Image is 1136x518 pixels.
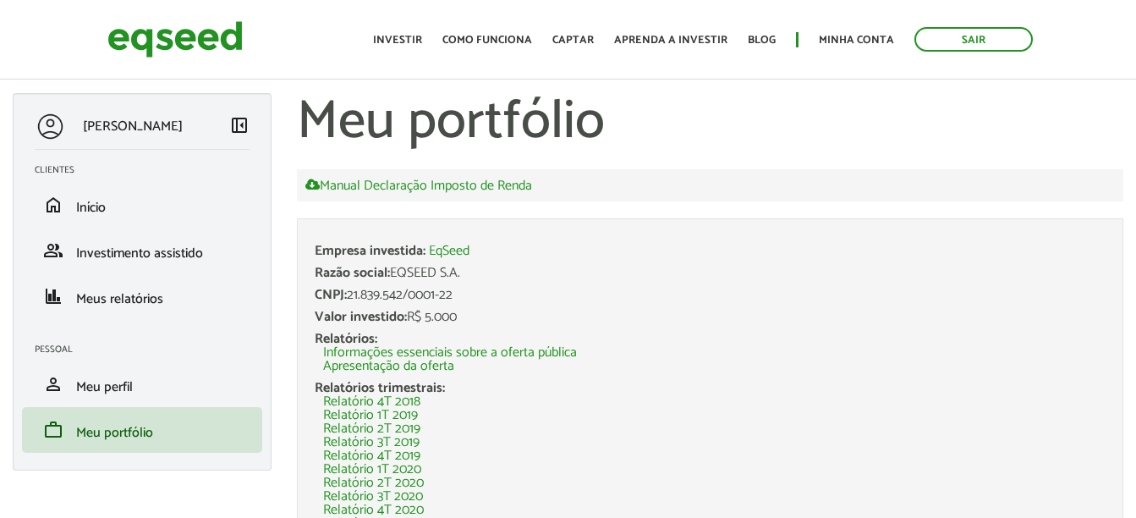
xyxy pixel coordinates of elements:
div: 21.839.542/0001-22 [315,289,1106,302]
span: Meu portfólio [76,422,153,444]
li: Meu portfólio [22,407,262,453]
span: Início [76,196,106,219]
a: Relatório 1T 2020 [323,463,421,477]
a: EqSeed [429,245,469,258]
span: Valor investido: [315,306,407,328]
span: left_panel_close [229,115,250,135]
a: Sair [914,27,1033,52]
a: Apresentação da oferta [323,360,454,373]
li: Meu perfil [22,361,262,407]
span: Relatórios: [315,328,377,350]
span: group [43,240,63,261]
a: Captar [552,35,594,46]
div: EQSEED S.A. [315,267,1106,280]
a: Investir [373,35,422,46]
span: Razão social: [315,262,390,284]
span: Relatórios trimestrais: [315,377,445,400]
li: Investimento assistido [22,228,262,273]
a: Aprenda a investir [614,35,727,46]
span: Investimento assistido [76,242,203,265]
a: Relatório 4T 2018 [323,395,420,409]
a: Informações essenciais sobre a oferta pública [323,346,577,360]
a: financeMeus relatórios [35,286,250,306]
a: Manual Declaração Imposto de Renda [305,178,532,193]
a: Como funciona [442,35,532,46]
span: Empresa investida: [315,240,425,262]
a: Relatório 2T 2020 [323,477,424,490]
a: groupInvestimento assistido [35,240,250,261]
a: Colapsar menu [229,115,250,139]
h2: Clientes [35,165,262,175]
a: Blog [748,35,776,46]
a: Relatório 3T 2019 [323,436,420,449]
span: finance [43,286,63,306]
p: [PERSON_NAME] [83,118,183,135]
li: Início [22,182,262,228]
a: Relatório 3T 2020 [323,490,423,504]
li: Meus relatórios [22,273,262,319]
span: CNPJ: [315,284,347,306]
a: Relatório 4T 2019 [323,449,420,463]
span: home [43,195,63,215]
div: R$ 5.000 [315,311,1106,324]
h2: Pessoal [35,344,262,355]
a: Relatório 2T 2019 [323,422,420,436]
a: Minha conta [819,35,894,46]
a: Relatório 1T 2019 [323,409,418,422]
a: personMeu perfil [35,374,250,394]
span: Meus relatórios [76,288,163,311]
h1: Meu portfólio [297,93,1123,152]
a: Relatório 4T 2020 [323,504,424,517]
span: person [43,374,63,394]
span: work [43,420,63,440]
a: homeInício [35,195,250,215]
img: EqSeed [107,17,243,62]
span: Meu perfil [76,376,133,399]
a: workMeu portfólio [35,420,250,440]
